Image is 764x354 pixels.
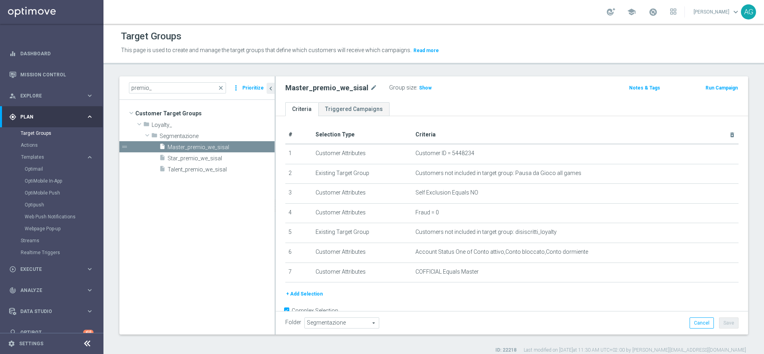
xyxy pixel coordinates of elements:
[627,8,636,16] span: school
[160,133,275,140] span: Segmentazione
[8,340,15,347] i: settings
[159,165,166,175] i: insert_drive_file
[21,151,103,235] div: Templates
[152,122,275,128] span: Loyalty_
[21,130,83,136] a: Target Groups
[168,144,275,151] span: Master_premio_we_sisal
[741,4,756,19] div: AG
[232,82,240,93] i: more_vert
[312,223,412,243] td: Existing Target Group
[86,154,94,161] i: keyboard_arrow_right
[9,287,94,294] button: track_changes Analyze keyboard_arrow_right
[495,347,516,354] label: ID: 22218
[690,317,714,329] button: Cancel
[20,64,94,85] a: Mission Control
[312,144,412,164] td: Customer Attributes
[267,85,275,92] i: chevron_left
[20,267,86,272] span: Execute
[9,308,94,315] button: Data Studio keyboard_arrow_right
[21,235,103,247] div: Streams
[21,247,103,259] div: Realtime Triggers
[705,84,739,92] button: Run Campaign
[292,307,338,315] label: Complex Selection
[86,286,94,294] i: keyboard_arrow_right
[729,132,735,138] i: delete_forever
[25,163,103,175] div: Optimail
[86,307,94,315] i: keyboard_arrow_right
[416,84,417,91] label: :
[285,184,312,204] td: 3
[9,93,94,99] button: person_search Explore keyboard_arrow_right
[25,199,103,211] div: Optipush
[83,330,94,335] div: +10
[285,126,312,144] th: #
[25,214,83,220] a: Web Push Notifications
[159,143,166,152] i: insert_drive_file
[25,190,83,196] a: OptiMobile Push
[9,266,86,273] div: Execute
[285,102,318,116] a: Criteria
[25,223,103,235] div: Webpage Pop-up
[267,83,275,94] button: chevron_left
[285,83,368,93] h2: Master_premio_we_sisal
[285,203,312,223] td: 4
[731,8,740,16] span: keyboard_arrow_down
[151,132,158,141] i: folder
[168,155,275,162] span: Star_premio_we_sisal
[415,229,557,235] span: Customers not included in target group: disiscritti_loyalty
[312,203,412,223] td: Customer Attributes
[121,31,181,42] h1: Target Groups
[21,155,86,159] div: Templates
[312,184,412,204] td: Customer Attributes
[524,347,746,354] label: Last modified on [DATE] at 11:30 AM UTC+02:00 by [PERSON_NAME][EMAIL_ADDRESS][DOMAIN_NAME]
[20,322,83,343] a: Optibot
[21,155,78,159] span: Templates
[389,84,416,91] label: Group size
[285,144,312,164] td: 1
[9,329,94,336] button: lightbulb Optibot +10
[9,114,94,120] div: gps_fixed Plan keyboard_arrow_right
[9,329,16,336] i: lightbulb
[86,92,94,99] i: keyboard_arrow_right
[86,265,94,273] i: keyboard_arrow_right
[9,72,94,78] button: Mission Control
[20,288,86,293] span: Analyze
[168,166,275,173] span: Talent_premio_we_sisal
[9,322,94,343] div: Optibot
[21,237,83,244] a: Streams
[318,102,390,116] a: Triggered Campaigns
[135,108,275,119] span: Customer Target Groups
[415,131,436,138] span: Criteria
[129,82,226,93] input: Quick find group or folder
[25,226,83,232] a: Webpage Pop-up
[21,154,94,160] button: Templates keyboard_arrow_right
[415,209,439,216] span: Fraud = 0
[20,43,94,64] a: Dashboard
[285,263,312,282] td: 7
[9,50,16,57] i: equalizer
[285,223,312,243] td: 5
[25,178,83,184] a: OptiMobile In-App
[143,121,150,130] i: folder
[285,290,324,298] button: + Add Selection
[9,51,94,57] div: equalizer Dashboard
[9,287,16,294] i: track_changes
[218,85,224,91] span: close
[415,189,478,196] span: Self Exclusion Equals NO
[312,263,412,282] td: Customer Attributes
[25,202,83,208] a: Optipush
[312,126,412,144] th: Selection Type
[25,175,103,187] div: OptiMobile In-App
[312,243,412,263] td: Customer Attributes
[285,243,312,263] td: 6
[25,187,103,199] div: OptiMobile Push
[9,266,94,272] button: play_circle_outline Execute keyboard_arrow_right
[25,211,103,223] div: Web Push Notifications
[9,64,94,85] div: Mission Control
[415,170,581,177] span: Customers not included in target group: Pausa da Gioco all games
[86,113,94,121] i: keyboard_arrow_right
